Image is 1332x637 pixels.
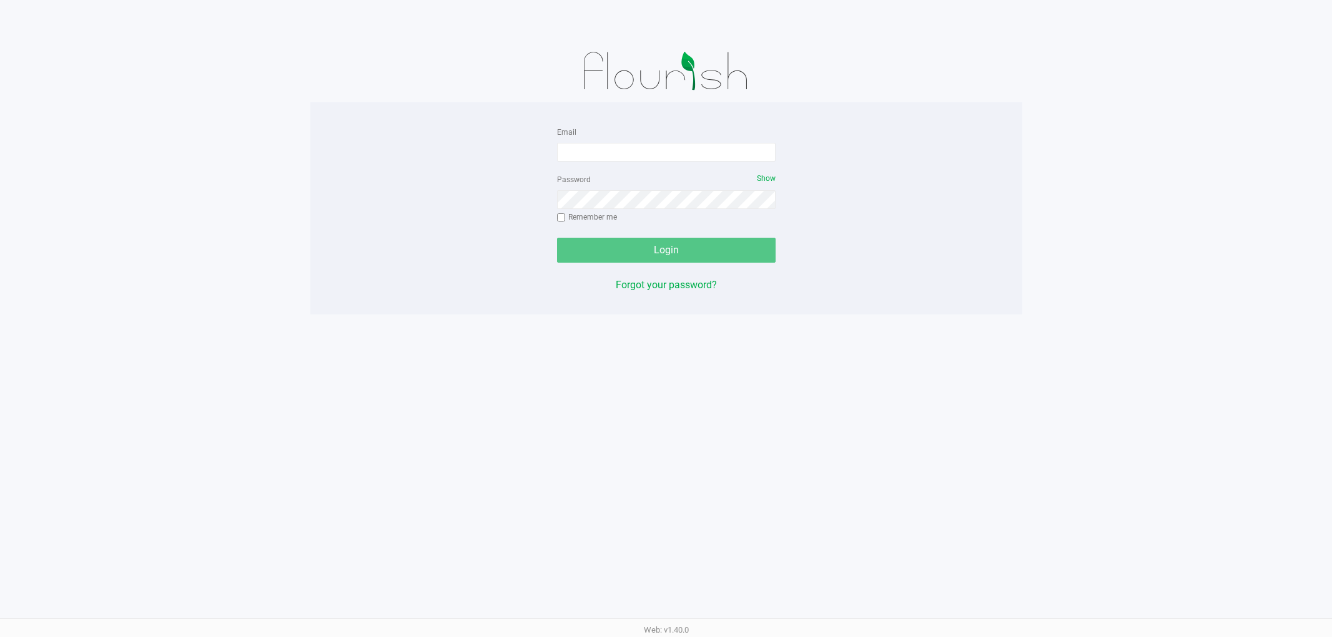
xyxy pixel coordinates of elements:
label: Password [557,174,591,185]
label: Email [557,127,576,138]
label: Remember me [557,212,617,223]
span: Web: v1.40.0 [644,625,689,635]
span: Show [757,174,776,183]
button: Forgot your password? [616,278,717,293]
input: Remember me [557,213,566,222]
